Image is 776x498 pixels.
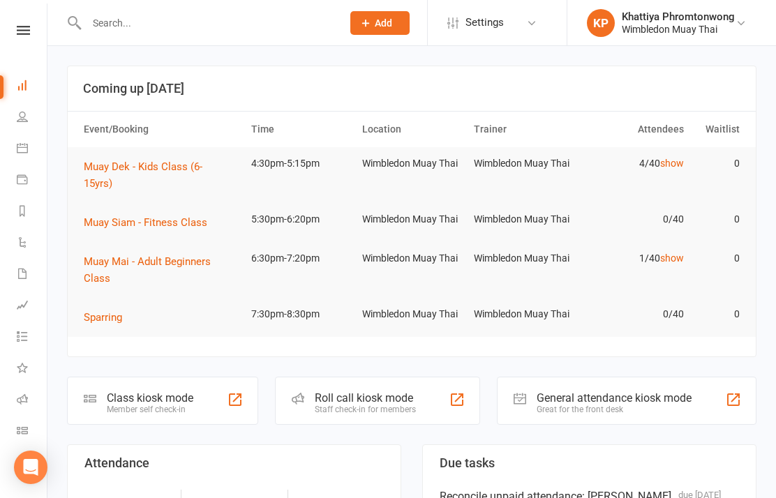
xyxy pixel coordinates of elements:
button: Sparring [84,309,132,326]
div: Khattiya Phromtonwong [622,10,735,23]
th: Event/Booking [77,112,245,147]
input: Search... [82,13,332,33]
td: 1/40 [579,242,690,275]
td: 7:30pm-8:30pm [245,298,357,331]
a: Reports [17,197,48,228]
th: Location [356,112,468,147]
a: What's New [17,354,48,385]
div: General attendance kiosk mode [537,391,692,405]
th: Attendees [579,112,690,147]
div: Roll call kiosk mode [315,391,416,405]
div: Open Intercom Messenger [14,451,47,484]
span: Muay Siam - Fitness Class [84,216,207,229]
td: Wimbledon Muay Thai [468,203,579,236]
a: Payments [17,165,48,197]
td: 0 [690,242,746,275]
div: Great for the front desk [537,405,692,414]
a: show [660,252,684,264]
td: 0 [690,203,746,236]
td: Wimbledon Muay Thai [468,298,579,331]
a: Assessments [17,291,48,322]
td: 5:30pm-6:20pm [245,203,357,236]
h3: Coming up [DATE] [83,82,740,96]
td: 6:30pm-7:20pm [245,242,357,275]
td: Wimbledon Muay Thai [356,242,468,275]
h3: Due tasks [440,456,739,470]
th: Time [245,112,357,147]
button: Muay Mai - Adult Beginners Class [84,253,239,287]
td: 0 [690,298,746,331]
div: Member self check-in [107,405,193,414]
button: Muay Dek - Kids Class (6-15yrs) [84,158,239,192]
div: Wimbledon Muay Thai [622,23,735,36]
td: Wimbledon Muay Thai [468,147,579,180]
td: 4/40 [579,147,690,180]
h3: Attendance [84,456,384,470]
button: Muay Siam - Fitness Class [84,214,217,231]
td: 4:30pm-5:15pm [245,147,357,180]
a: People [17,103,48,134]
td: Wimbledon Muay Thai [356,298,468,331]
td: Wimbledon Muay Thai [356,147,468,180]
button: Add [350,11,410,35]
a: Dashboard [17,71,48,103]
th: Trainer [468,112,579,147]
th: Waitlist [690,112,746,147]
a: Class kiosk mode [17,416,48,448]
td: Wimbledon Muay Thai [468,242,579,275]
td: 0 [690,147,746,180]
span: Add [375,17,392,29]
span: Muay Dek - Kids Class (6-15yrs) [84,160,202,190]
a: show [660,158,684,169]
div: KP [587,9,615,37]
span: Settings [465,7,504,38]
span: Sparring [84,311,122,324]
div: Class kiosk mode [107,391,193,405]
td: 0/40 [579,203,690,236]
div: Staff check-in for members [315,405,416,414]
span: Muay Mai - Adult Beginners Class [84,255,211,285]
a: Calendar [17,134,48,165]
td: 0/40 [579,298,690,331]
a: Roll call kiosk mode [17,385,48,416]
td: Wimbledon Muay Thai [356,203,468,236]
